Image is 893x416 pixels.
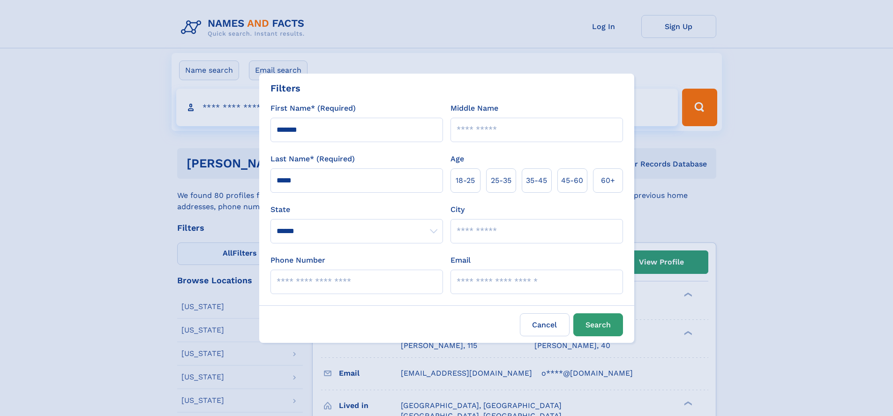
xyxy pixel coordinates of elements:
[450,204,465,215] label: City
[520,313,570,336] label: Cancel
[601,175,615,186] span: 60+
[456,175,475,186] span: 18‑25
[270,81,300,95] div: Filters
[561,175,583,186] span: 45‑60
[450,153,464,165] label: Age
[270,103,356,114] label: First Name* (Required)
[270,153,355,165] label: Last Name* (Required)
[573,313,623,336] button: Search
[450,103,498,114] label: Middle Name
[526,175,547,186] span: 35‑45
[491,175,511,186] span: 25‑35
[450,255,471,266] label: Email
[270,255,325,266] label: Phone Number
[270,204,443,215] label: State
